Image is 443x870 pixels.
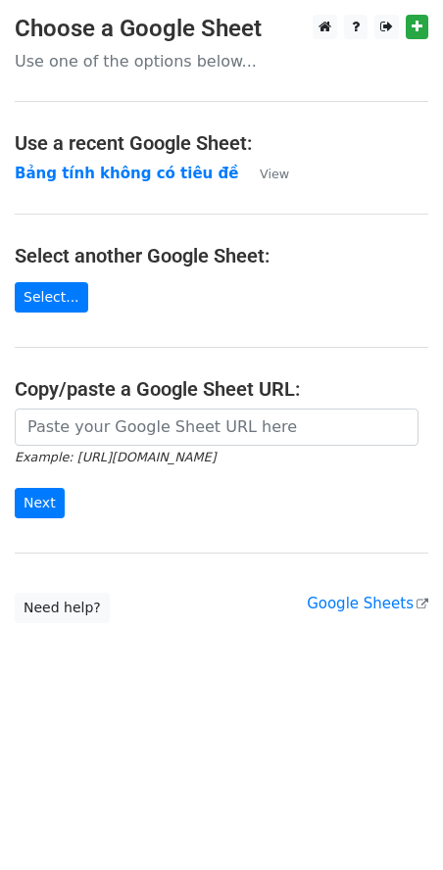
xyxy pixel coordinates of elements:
input: Next [15,488,65,518]
a: Bảng tính không có tiêu đề [15,165,238,182]
h3: Choose a Google Sheet [15,15,428,43]
a: Google Sheets [307,595,428,612]
h4: Select another Google Sheet: [15,244,428,267]
a: View [240,165,289,182]
a: Need help? [15,593,110,623]
input: Paste your Google Sheet URL here [15,409,418,446]
small: Example: [URL][DOMAIN_NAME] [15,450,216,464]
a: Select... [15,282,88,313]
p: Use one of the options below... [15,51,428,72]
small: View [260,167,289,181]
h4: Use a recent Google Sheet: [15,131,428,155]
h4: Copy/paste a Google Sheet URL: [15,377,428,401]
